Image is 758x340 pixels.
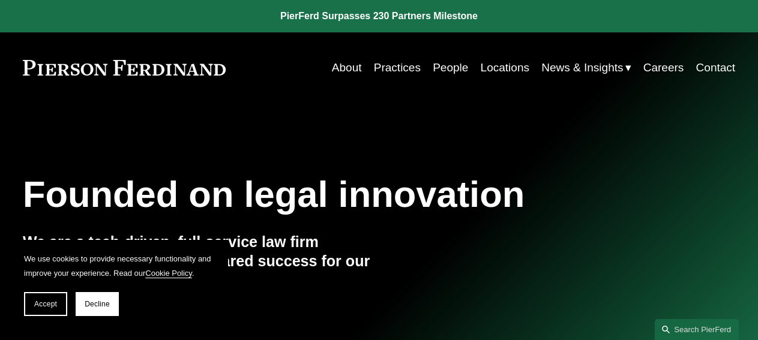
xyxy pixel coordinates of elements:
[643,56,684,79] a: Careers
[433,56,468,79] a: People
[374,56,421,79] a: Practices
[145,269,192,278] a: Cookie Policy
[24,292,67,316] button: Accept
[655,319,739,340] a: Search this site
[332,56,362,79] a: About
[24,252,216,280] p: We use cookies to provide necessary functionality and improve your experience. Read our .
[12,240,228,328] section: Cookie banner
[541,56,631,79] a: folder dropdown
[696,56,736,79] a: Contact
[23,233,379,290] h4: We are a tech-driven, full-service law firm delivering outcomes and shared success for our global...
[76,292,119,316] button: Decline
[481,56,529,79] a: Locations
[23,173,616,215] h1: Founded on legal innovation
[541,58,623,78] span: News & Insights
[85,300,110,308] span: Decline
[34,300,57,308] span: Accept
